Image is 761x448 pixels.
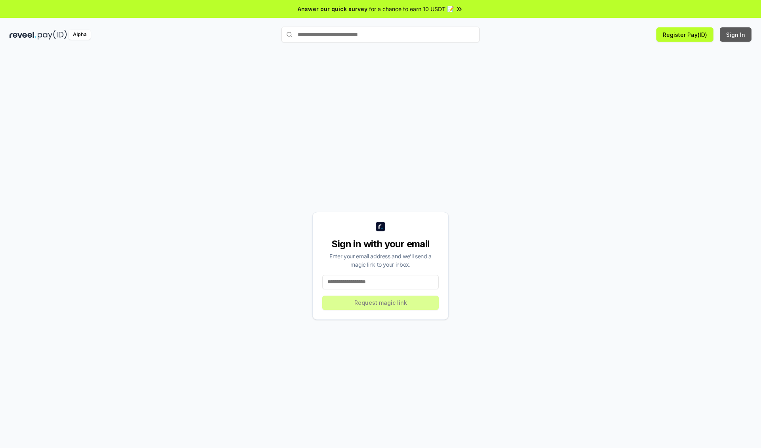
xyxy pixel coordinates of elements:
[376,222,385,231] img: logo_small
[656,27,713,42] button: Register Pay(ID)
[10,30,36,40] img: reveel_dark
[69,30,91,40] div: Alpha
[322,238,439,250] div: Sign in with your email
[720,27,751,42] button: Sign In
[38,30,67,40] img: pay_id
[322,252,439,269] div: Enter your email address and we’ll send a magic link to your inbox.
[298,5,367,13] span: Answer our quick survey
[369,5,454,13] span: for a chance to earn 10 USDT 📝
